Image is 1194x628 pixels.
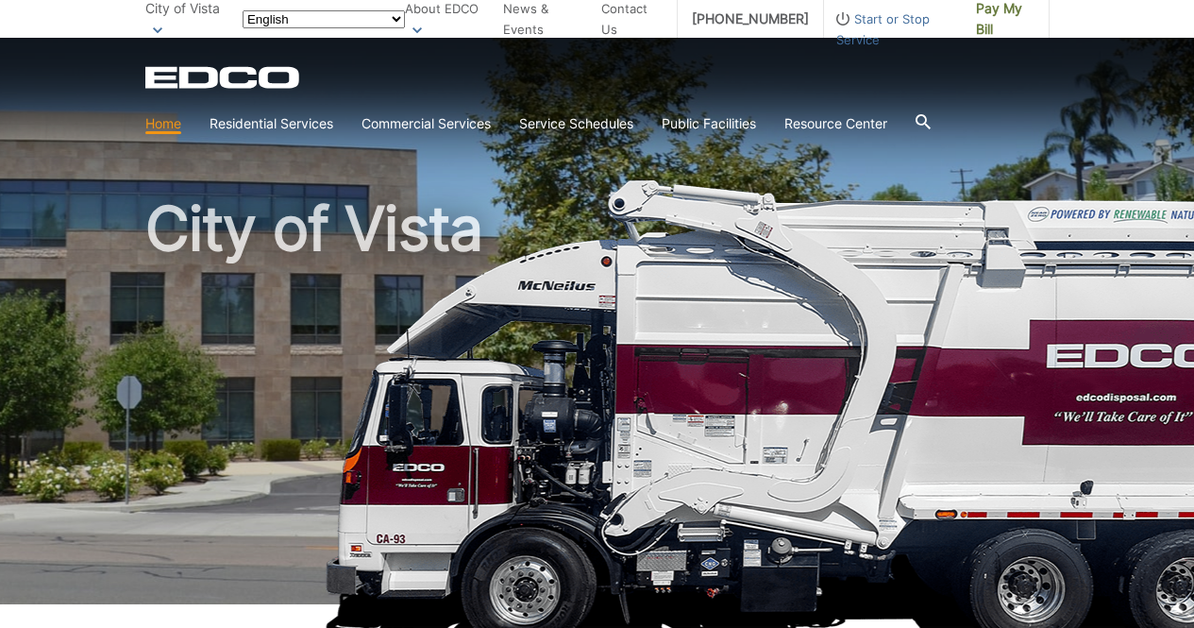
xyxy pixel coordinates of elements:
a: Home [145,113,181,134]
a: Public Facilities [662,113,756,134]
a: Resource Center [784,113,887,134]
a: Commercial Services [362,113,491,134]
select: Select a language [243,10,405,28]
a: EDCD logo. Return to the homepage. [145,66,302,89]
a: Residential Services [210,113,333,134]
h1: City of Vista [145,198,1050,613]
a: Service Schedules [519,113,633,134]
